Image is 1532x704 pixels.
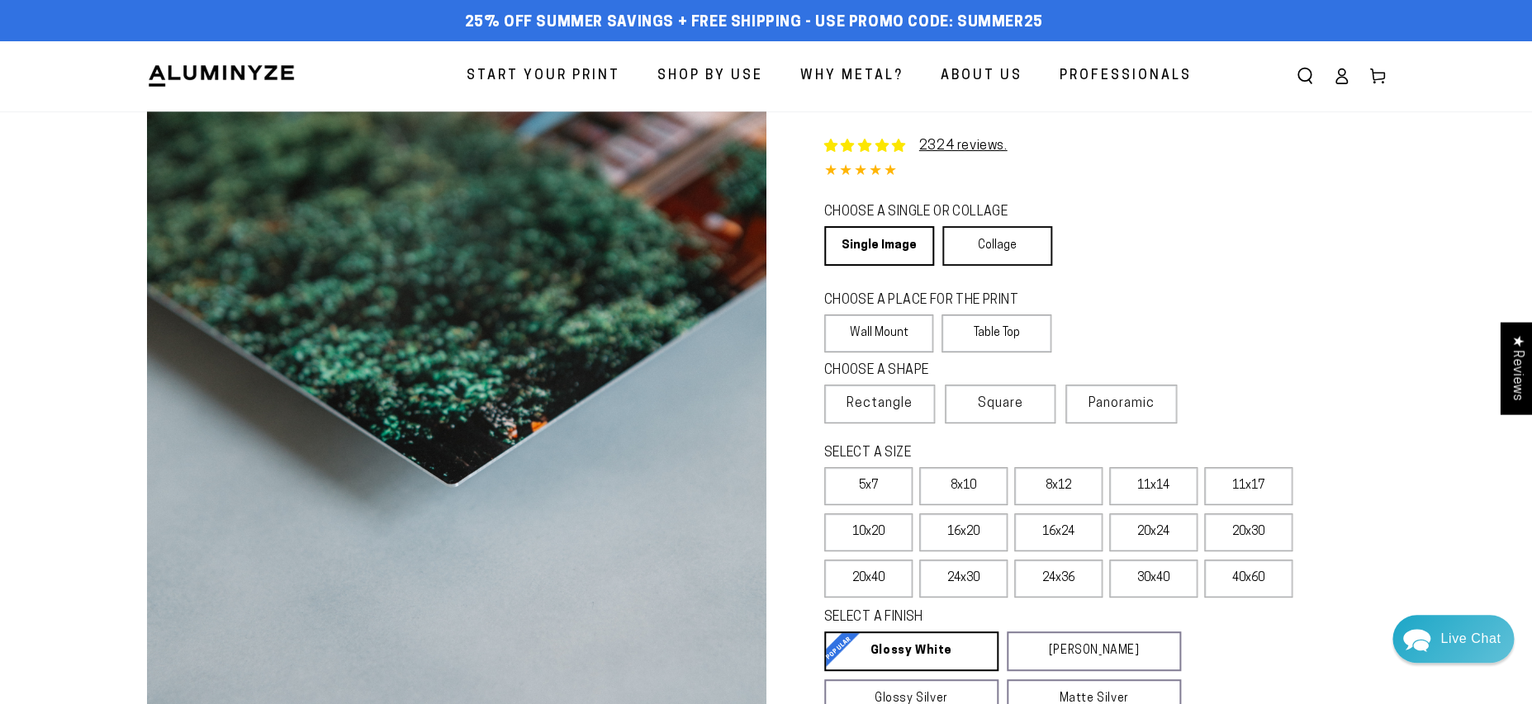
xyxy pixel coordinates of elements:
label: 8x10 [919,467,1008,505]
a: Professionals [1047,54,1204,98]
a: [PERSON_NAME] [1007,631,1181,671]
label: Table Top [941,314,1051,352]
a: Shop By Use [645,54,775,98]
label: 20x24 [1109,513,1198,551]
label: 11x17 [1204,467,1292,505]
label: 8x12 [1014,467,1103,505]
span: About Us [941,64,1022,88]
a: Collage [942,226,1052,266]
label: 24x30 [919,560,1008,598]
legend: SELECT A SIZE [824,444,1155,463]
span: Why Metal? [800,64,904,88]
div: Chat widget toggle [1392,615,1514,663]
span: Professionals [1060,64,1192,88]
span: Square [978,394,1023,413]
img: Aluminyze [147,64,296,88]
label: 16x24 [1014,513,1103,551]
label: 10x20 [824,513,913,551]
a: Glossy White [824,631,998,671]
label: 20x30 [1204,513,1292,551]
span: 25% off Summer Savings + Free Shipping - Use Promo Code: SUMMER25 [465,14,1043,32]
span: Shop By Use [657,64,763,88]
label: 16x20 [919,513,1008,551]
a: Single Image [824,226,934,266]
div: 4.85 out of 5.0 stars [824,160,1386,184]
a: About Us [928,54,1035,98]
span: Panoramic [1089,397,1155,410]
legend: CHOOSE A PLACE FOR THE PRINT [824,291,1036,310]
label: 11x14 [1109,467,1198,505]
div: Click to open Judge.me floating reviews tab [1501,322,1532,413]
legend: CHOOSE A SHAPE [824,361,1039,380]
label: 24x36 [1014,560,1103,598]
legend: CHOOSE A SINGLE OR COLLAGE [824,203,1037,222]
label: 5x7 [824,467,913,505]
a: 2324 reviews. [919,139,1008,153]
label: 40x60 [1204,560,1292,598]
summary: Search our site [1287,58,1323,94]
span: Rectangle [847,394,913,413]
span: Start Your Print [467,64,620,88]
legend: SELECT A FINISH [824,608,1141,627]
label: 20x40 [824,560,913,598]
label: 30x40 [1109,560,1198,598]
label: Wall Mount [824,314,934,352]
a: Start Your Print [454,54,633,98]
a: Why Metal? [788,54,916,98]
div: Contact Us Directly [1440,615,1501,663]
